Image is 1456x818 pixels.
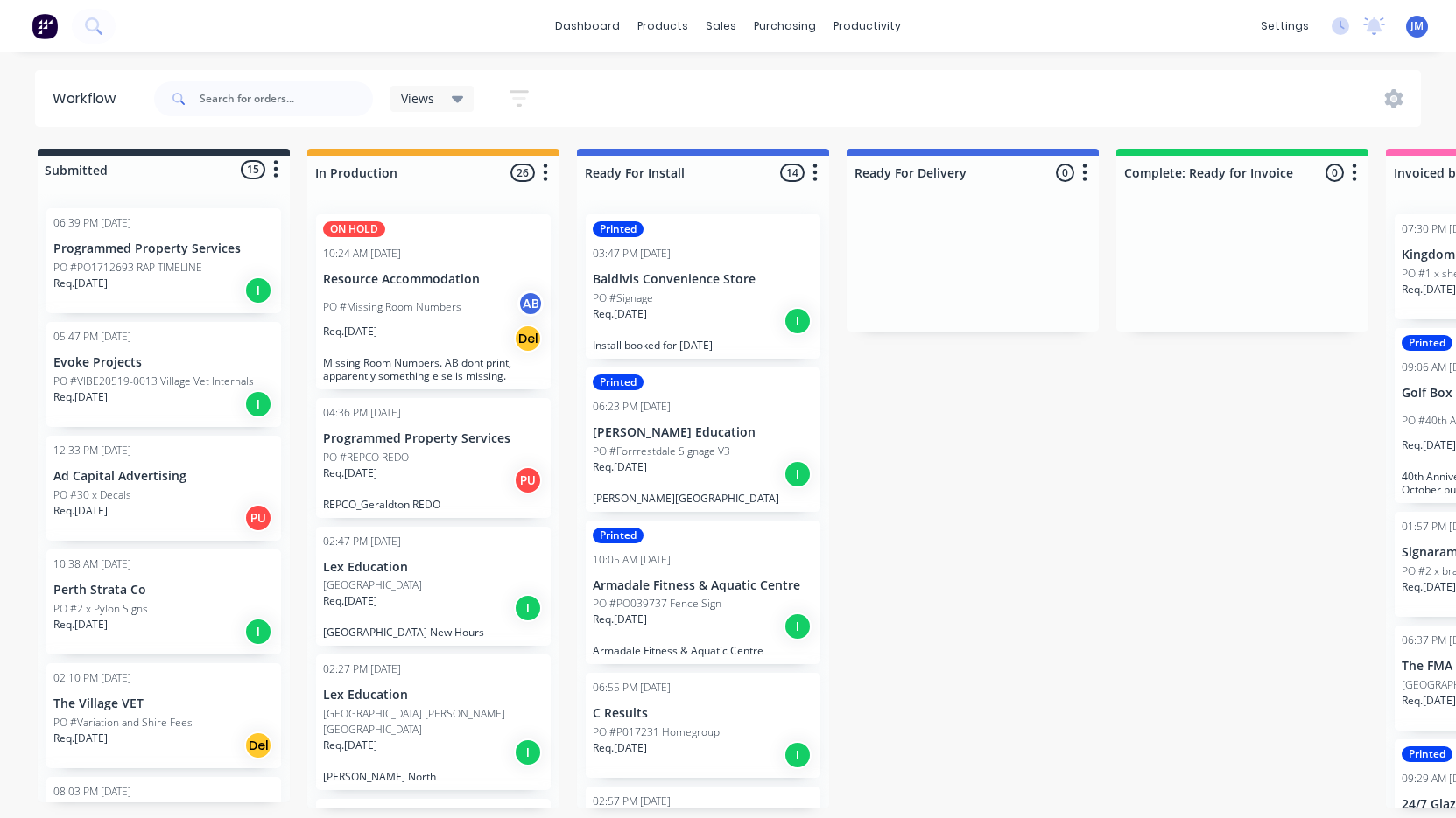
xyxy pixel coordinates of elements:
[53,469,274,484] p: Ad Capital Advertising
[593,272,813,287] p: Baldivis Convenience Store
[593,290,653,306] p: PO #Signage
[784,307,812,335] div: I
[745,13,825,39] div: purchasing
[1402,437,1456,453] p: Req. [DATE]
[53,389,108,405] p: Req. [DATE]
[323,770,544,783] p: [PERSON_NAME] North
[784,460,812,488] div: I
[323,626,544,639] p: [GEOGRAPHIC_DATA] New Hours
[586,673,820,778] div: 06:55 PM [DATE]C ResultsPO #P017231 HomegroupReq.[DATE]I
[53,241,274,256] p: Programmed Property Services
[323,431,544,446] p: Programmed Property Services
[316,398,551,518] div: 04:36 PM [DATE]Programmed Property ServicesPO #REPCO REDOReq.[DATE]PUREPCO_Geraldton REDO
[593,740,647,756] p: Req. [DATE]
[593,444,730,459] p: PO #Forrrestdale Signage V3
[593,339,813,352] p: Install booked for [DATE]
[1410,18,1424,34] span: JM
[323,465,377,481] p: Req. [DATE]
[200,81,373,116] input: Search for orders...
[53,215,131,231] div: 06:39 PM [DATE]
[593,596,721,612] p: PO #PO039737 Fence Sign
[53,443,131,458] div: 12:33 PM [DATE]
[323,498,544,511] p: REPCO_Geraldton REDO
[244,390,272,418] div: I
[784,612,812,640] div: I
[53,260,202,276] p: PO #PO1712693 RAP TIMELINE
[825,13,910,39] div: productivity
[53,670,131,686] div: 02:10 PM [DATE]
[323,738,377,753] p: Req. [DATE]
[593,221,644,237] div: Printed
[593,612,647,627] p: Req. [DATE]
[517,290,544,317] div: AB
[546,13,629,39] a: dashboard
[323,577,422,593] p: [GEOGRAPHIC_DATA]
[53,617,108,633] p: Req. [DATE]
[244,504,272,532] div: PU
[593,425,813,440] p: [PERSON_NAME] Education
[323,593,377,609] p: Req. [DATE]
[53,696,274,711] p: The Village VET
[53,329,131,345] div: 05:47 PM [DATE]
[514,738,542,766] div: I
[323,356,544,382] p: Missing Room Numbers. AB dont print, apparently something else is missing.
[46,549,281,654] div: 10:38 AM [DATE]Perth Strata CoPO #2 x Pylon SignsReq.[DATE]I
[323,450,409,465] p: PO #REPCO REDO
[586,367,820,512] div: Printed06:23 PM [DATE][PERSON_NAME] EducationPO #Forrrestdale Signage V3Req.[DATE]I[PERSON_NAME][...
[593,246,671,262] div: 03:47 PM [DATE]
[53,601,148,617] p: PO #2 x Pylon Signs
[784,741,812,769] div: I
[586,214,820,359] div: Printed03:47 PM [DATE]Baldivis Convenience StorePO #SignageReq.[DATE]IInstall booked for [DATE]
[46,322,281,427] div: 05:47 PM [DATE]Evoke ProjectsPO #VIBE20519-0013 Village Vet InternalsReq.[DATE]I
[53,88,124,109] div: Workflow
[593,374,644,390] div: Printed
[53,487,131,503] p: PO #30 x Decals
[46,208,281,313] div: 06:39 PM [DATE]Programmed Property ServicesPO #PO1712693 RAP TIMELINEReq.[DATE]I
[1402,579,1456,595] p: Req. [DATE]
[1402,282,1456,297] p: Req. [DATE]
[323,706,544,738] p: [GEOGRAPHIC_DATA] [PERSON_NAME][GEOGRAPHIC_DATA]
[514,325,542,353] div: Del
[323,405,401,421] div: 04:36 PM [DATE]
[1402,746,1452,762] div: Printed
[323,246,401,262] div: 10:24 AM [DATE]
[323,272,544,287] p: Resource Accommodation
[316,527,551,647] div: 02:47 PM [DATE]Lex Education[GEOGRAPHIC_DATA]Req.[DATE]I[GEOGRAPHIC_DATA] New Hours
[53,784,131,800] div: 08:03 PM [DATE]
[593,724,720,740] p: PO #P017231 Homegroup
[32,13,58,39] img: Factory
[323,560,544,575] p: Lex Education
[593,459,647,475] p: Req. [DATE]
[53,374,254,389] p: PO #VIBE20519-0013 Village Vet Internals
[697,13,745,39] div: sales
[53,583,274,598] p: Perth Strata Co
[593,306,647,322] p: Req. [DATE]
[593,644,813,657] p: Armadale Fitness & Aquatic Centre
[629,13,697,39] div: products
[53,715,193,731] p: PO #Variation and Shire Fees
[1252,13,1318,39] div: settings
[53,731,108,746] p: Req. [DATE]
[316,654,551,790] div: 02:27 PM [DATE]Lex Education[GEOGRAPHIC_DATA] [PERSON_NAME][GEOGRAPHIC_DATA]Req.[DATE]I[PERSON_NA...
[323,534,401,549] div: 02:47 PM [DATE]
[323,661,401,677] div: 02:27 PM [DATE]
[593,552,671,568] div: 10:05 AM [DATE]
[323,299,461,315] p: PO #Missing Room Numbers
[1402,335,1452,351] div: Printed
[586,521,820,665] div: Printed10:05 AM [DATE]Armadale Fitness & Aquatic CentrePO #PO039737 Fence SignReq.[DATE]IArmadale...
[593,528,644,543] div: Printed
[593,794,671,809] div: 02:57 PM [DATE]
[593,492,813,505] p: [PERSON_NAME][GEOGRAPHIC_DATA]
[244,618,272,646] div: I
[53,355,274,370] p: Evoke Projects
[46,436,281,541] div: 12:33 PM [DATE]Ad Capital AdvertisingPO #30 x DecalsReq.[DATE]PU
[323,324,377,339] p: Req. [DATE]
[323,688,544,703] p: Lex Education
[593,706,813,721] p: C Results
[593,399,671,415] div: 06:23 PM [DATE]
[514,594,542,622] div: I
[593,578,813,593] p: Armadale Fitness & Aquatic Centre
[323,221,385,237] div: ON HOLD
[53,276,108,291] p: Req. [DATE]
[514,466,542,494] div: PU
